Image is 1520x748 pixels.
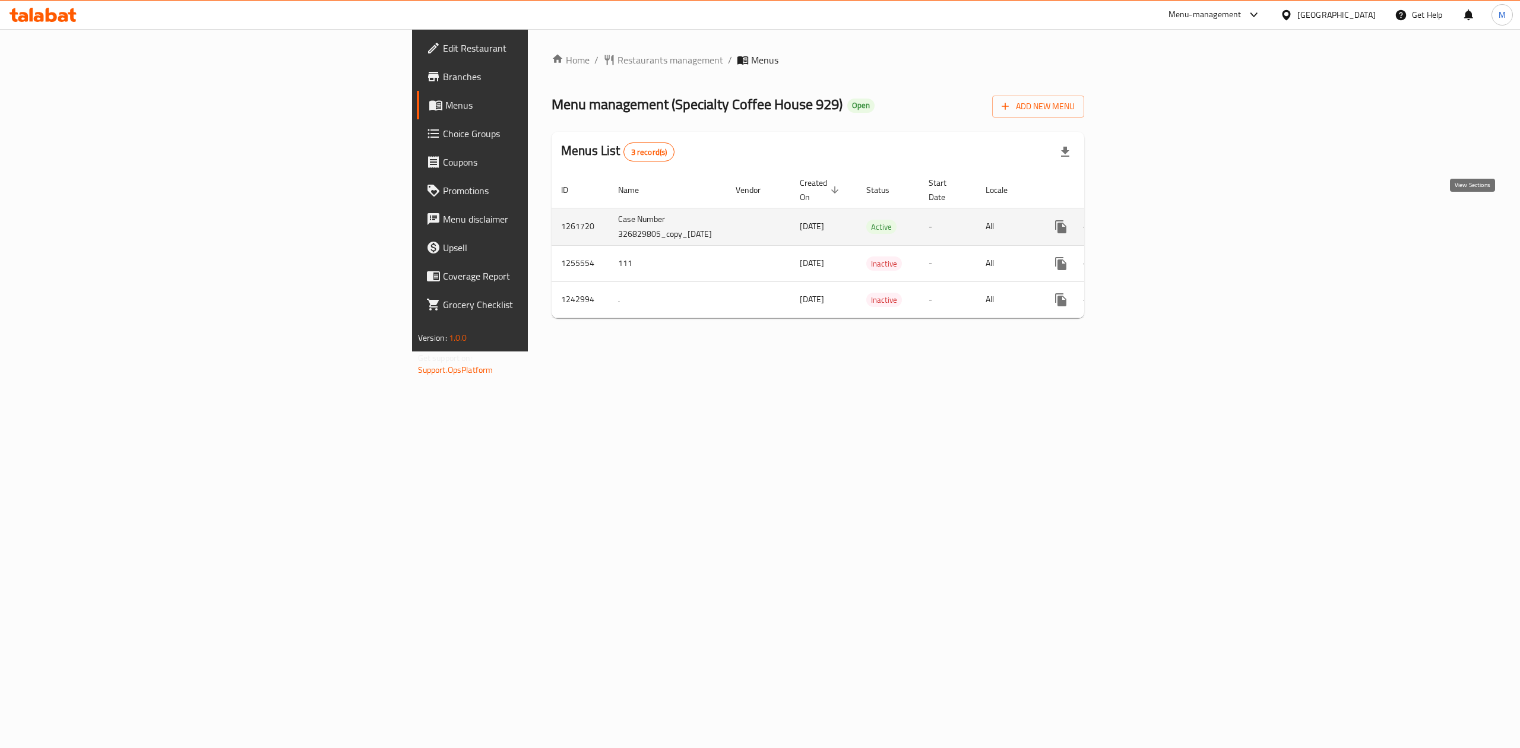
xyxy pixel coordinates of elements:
[609,245,726,281] td: 111
[1037,172,1170,208] th: Actions
[1002,99,1075,114] span: Add New Menu
[992,96,1084,118] button: Add New Menu
[1075,286,1104,314] button: Change Status
[418,362,493,378] a: Support.OpsPlatform
[986,183,1023,197] span: Locale
[919,281,976,318] td: -
[800,291,824,307] span: [DATE]
[552,91,843,118] span: Menu management ( Specialty Coffee House 929 )
[1051,138,1079,166] div: Export file
[1047,249,1075,278] button: more
[919,245,976,281] td: -
[417,62,666,91] a: Branches
[976,281,1037,318] td: All
[552,172,1170,318] table: enhanced table
[417,233,666,262] a: Upsell
[417,205,666,233] a: Menu disclaimer
[866,257,902,271] span: Inactive
[443,41,657,55] span: Edit Restaurant
[976,245,1037,281] td: All
[417,91,666,119] a: Menus
[561,183,584,197] span: ID
[728,53,732,67] li: /
[1075,213,1104,241] button: Change Status
[609,281,726,318] td: .
[617,53,723,67] span: Restaurants management
[417,119,666,148] a: Choice Groups
[609,208,726,245] td: Case Number 326829805_copy_[DATE]
[1297,8,1376,21] div: [GEOGRAPHIC_DATA]
[443,155,657,169] span: Coupons
[443,269,657,283] span: Coverage Report
[751,53,778,67] span: Menus
[443,297,657,312] span: Grocery Checklist
[1499,8,1506,21] span: M
[624,147,674,158] span: 3 record(s)
[417,148,666,176] a: Coupons
[443,240,657,255] span: Upsell
[418,350,473,366] span: Get support on:
[443,126,657,141] span: Choice Groups
[618,183,654,197] span: Name
[561,142,674,161] h2: Menus List
[417,262,666,290] a: Coverage Report
[866,256,902,271] div: Inactive
[1075,249,1104,278] button: Change Status
[417,290,666,319] a: Grocery Checklist
[1168,8,1242,22] div: Menu-management
[866,220,897,234] span: Active
[800,255,824,271] span: [DATE]
[449,330,467,346] span: 1.0.0
[1047,286,1075,314] button: more
[443,212,657,226] span: Menu disclaimer
[552,53,1084,67] nav: breadcrumb
[919,208,976,245] td: -
[929,176,962,204] span: Start Date
[445,98,657,112] span: Menus
[623,142,675,161] div: Total records count
[418,330,447,346] span: Version:
[443,183,657,198] span: Promotions
[866,183,905,197] span: Status
[866,293,902,307] span: Inactive
[847,99,875,113] div: Open
[800,176,843,204] span: Created On
[847,100,875,110] span: Open
[1047,213,1075,241] button: more
[800,218,824,234] span: [DATE]
[417,176,666,205] a: Promotions
[443,69,657,84] span: Branches
[417,34,666,62] a: Edit Restaurant
[736,183,776,197] span: Vendor
[976,208,1037,245] td: All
